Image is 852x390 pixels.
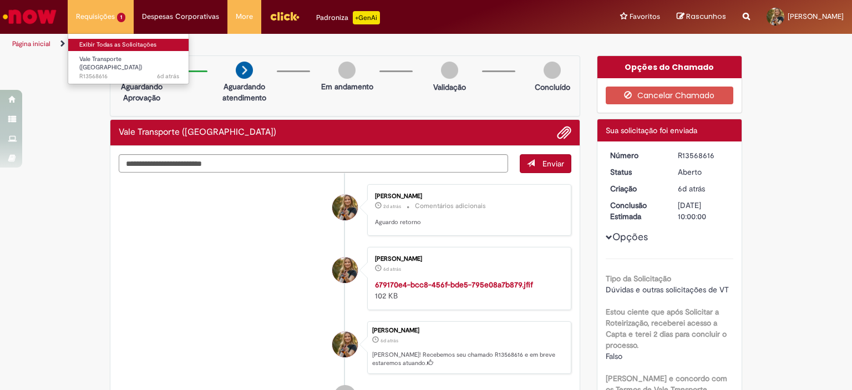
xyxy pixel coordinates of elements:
[68,39,190,51] a: Exibir Todas as Solicitações
[381,337,398,344] span: 6d atrás
[375,280,533,290] a: 679170e4-bcc8-456f-bde5-795e08a7b879.jfif
[79,55,142,72] span: Vale Transporte ([GEOGRAPHIC_DATA])
[678,150,729,161] div: R13568616
[270,8,300,24] img: click_logo_yellow_360x200.png
[686,11,726,22] span: Rascunhos
[520,154,571,173] button: Enviar
[119,321,571,374] li: Nicoly Teixeira Rosa Goncalves
[383,266,401,272] span: 6d atrás
[68,53,190,77] a: Aberto R13568616 : Vale Transporte (VT)
[157,72,179,80] span: 6d atrás
[602,150,670,161] dt: Número
[606,351,622,361] span: Falso
[606,307,727,350] b: Estou ciente que após Solicitar a Roteirização, receberei acesso a Capta e terei 2 dias para conc...
[606,125,697,135] span: Sua solicitação foi enviada
[678,200,729,222] div: [DATE] 10:00:00
[383,203,401,210] time: 29/09/2025 08:11:05
[381,337,398,344] time: 25/09/2025 19:24:21
[142,11,219,22] span: Despesas Corporativas
[321,81,373,92] p: Em andamento
[602,166,670,178] dt: Status
[236,11,253,22] span: More
[12,39,50,48] a: Página inicial
[606,87,734,104] button: Cancelar Chamado
[441,62,458,79] img: img-circle-grey.png
[338,62,356,79] img: img-circle-grey.png
[115,81,169,103] p: Aguardando Aprovação
[1,6,58,28] img: ServiceNow
[8,34,560,54] ul: Trilhas de página
[415,201,486,211] small: Comentários adicionais
[678,184,705,194] span: 6d atrás
[677,12,726,22] a: Rascunhos
[375,218,560,227] p: Aguardo retorno
[678,166,729,178] div: Aberto
[236,62,253,79] img: arrow-next.png
[332,332,358,357] div: Nicoly Teixeira Rosa Goncalves
[433,82,466,93] p: Validação
[119,128,276,138] h2: Vale Transporte (VT) Histórico de tíquete
[383,203,401,210] span: 2d atrás
[602,183,670,194] dt: Criação
[606,285,729,295] span: Dúvidas e outras solicitações de VT
[68,33,189,84] ul: Requisições
[157,72,179,80] time: 25/09/2025 19:24:22
[119,154,508,173] textarea: Digite sua mensagem aqui...
[332,257,358,283] div: Nicoly Teixeira Rosa Goncalves
[557,125,571,140] button: Adicionar anexos
[372,351,565,368] p: [PERSON_NAME]! Recebemos seu chamado R13568616 e em breve estaremos atuando.
[375,279,560,301] div: 102 KB
[597,56,742,78] div: Opções do Chamado
[602,200,670,222] dt: Conclusão Estimada
[332,195,358,220] div: Nicoly Teixeira Rosa Goncalves
[678,184,705,194] time: 25/09/2025 19:24:21
[372,327,565,334] div: [PERSON_NAME]
[375,256,560,262] div: [PERSON_NAME]
[375,193,560,200] div: [PERSON_NAME]
[79,72,179,81] span: R13568616
[788,12,844,21] span: [PERSON_NAME]
[606,273,671,283] b: Tipo da Solicitação
[544,62,561,79] img: img-circle-grey.png
[117,13,125,22] span: 1
[630,11,660,22] span: Favoritos
[76,11,115,22] span: Requisições
[353,11,380,24] p: +GenAi
[217,81,271,103] p: Aguardando atendimento
[316,11,380,24] div: Padroniza
[535,82,570,93] p: Concluído
[542,159,564,169] span: Enviar
[678,183,729,194] div: 25/09/2025 19:24:21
